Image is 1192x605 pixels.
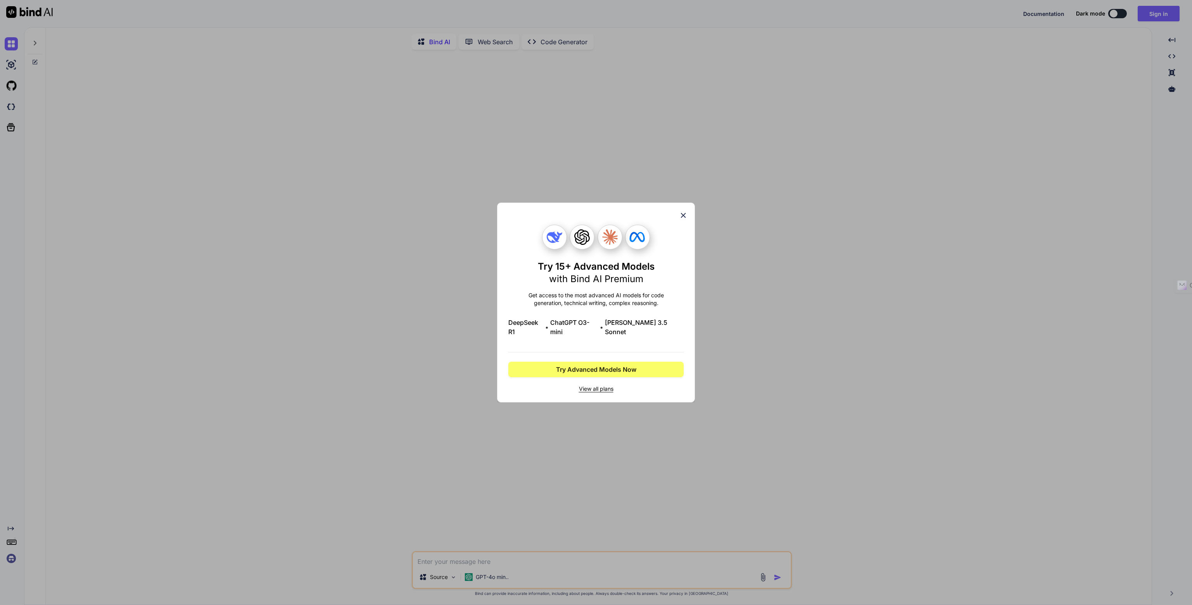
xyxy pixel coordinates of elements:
h1: Try 15+ Advanced Models [538,260,655,285]
button: Try Advanced Models Now [508,362,684,377]
img: Deepseek [547,229,562,245]
span: • [545,322,549,332]
span: ChatGPT O3-mini [550,318,598,336]
span: DeepSeek R1 [508,318,544,336]
span: with Bind AI Premium [549,273,643,284]
span: • [600,322,603,332]
span: Try Advanced Models Now [556,365,636,374]
span: View all plans [508,385,684,393]
span: [PERSON_NAME] 3.5 Sonnet [605,318,684,336]
p: Get access to the most advanced AI models for code generation, technical writing, complex reasoning. [508,291,684,307]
